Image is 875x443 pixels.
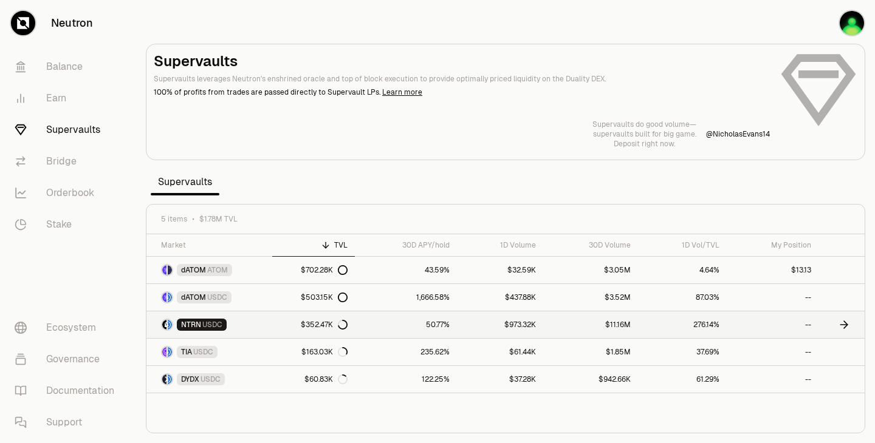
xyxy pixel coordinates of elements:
img: dATOM Logo [162,265,166,275]
span: USDC [193,347,213,357]
a: $503.15K [272,284,355,311]
a: Documentation [5,375,131,407]
p: Supervaults leverages Neutron's enshrined oracle and top of block execution to provide optimally ... [154,73,770,84]
a: $3.52M [543,284,638,311]
a: $1.85M [543,339,638,365]
span: ATOM [207,265,228,275]
span: dATOM [181,265,206,275]
div: 30D Volume [551,240,631,250]
a: 37.69% [638,339,727,365]
a: $163.03K [272,339,355,365]
a: $61.44K [457,339,543,365]
a: $352.47K [272,311,355,338]
div: $60.83K [304,374,348,384]
a: 1,666.58% [355,284,457,311]
a: $702.28K [272,257,355,283]
a: 87.03% [638,284,727,311]
a: Support [5,407,131,438]
a: 50.77% [355,311,457,338]
a: Ecosystem [5,312,131,343]
div: $702.28K [301,265,348,275]
img: DYDX Logo [162,374,166,384]
a: Earn [5,83,131,114]
a: $13.13 [727,257,818,283]
a: 276.14% [638,311,727,338]
div: 30D APY/hold [362,240,450,250]
a: $437.88K [457,284,543,311]
span: TIA [181,347,192,357]
a: 4.64% [638,257,727,283]
a: Bridge [5,146,131,177]
img: dATOM Logo [162,293,166,302]
a: Supervaults do good volume—supervaults built for big game.Deposit right now. [592,120,696,149]
a: @NicholasEvans14 [706,129,770,139]
span: Supervaults [151,170,219,194]
span: USDC [201,374,221,384]
a: NTRN LogoUSDC LogoNTRNUSDC [146,311,272,338]
a: -- [727,366,818,393]
a: 235.62% [355,339,457,365]
img: Mvp matt [840,11,864,35]
img: USDC Logo [168,293,172,302]
p: Supervaults do good volume— [592,120,696,129]
a: 61.29% [638,366,727,393]
div: TVL [280,240,348,250]
span: USDC [207,293,227,302]
a: Learn more [382,87,422,97]
img: USDC Logo [168,347,172,357]
div: $352.47K [301,320,348,330]
a: $32.59K [457,257,543,283]
span: dATOM [181,293,206,302]
a: -- [727,284,818,311]
div: Market [161,240,265,250]
div: $503.15K [301,293,348,302]
a: $11.16M [543,311,638,338]
p: supervaults built for big game. [592,129,696,139]
a: dATOM LogoATOM LogodATOMATOM [146,257,272,283]
span: NTRN [181,320,201,330]
p: 100% of profits from trades are passed directly to Supervault LPs. [154,87,770,98]
a: $37.28K [457,366,543,393]
a: Balance [5,51,131,83]
a: dATOM LogoUSDC LogodATOMUSDC [146,284,272,311]
p: @ NicholasEvans14 [706,129,770,139]
a: $942.66K [543,366,638,393]
a: 43.59% [355,257,457,283]
img: ATOM Logo [168,265,172,275]
a: TIA LogoUSDC LogoTIAUSDC [146,339,272,365]
a: $3.05M [543,257,638,283]
span: USDC [202,320,222,330]
a: -- [727,311,818,338]
span: $1.78M TVL [199,214,238,224]
span: 5 items [161,214,187,224]
img: TIA Logo [162,347,166,357]
a: Supervaults [5,114,131,146]
h2: Supervaults [154,52,770,71]
div: My Position [734,240,811,250]
img: NTRN Logo [162,320,166,330]
a: 122.25% [355,366,457,393]
span: DYDX [181,374,199,384]
a: $973.32K [457,311,543,338]
p: Deposit right now. [592,139,696,149]
div: 1D Volume [464,240,536,250]
a: Governance [5,343,131,375]
a: DYDX LogoUSDC LogoDYDXUSDC [146,366,272,393]
a: -- [727,339,818,365]
a: Orderbook [5,177,131,209]
a: Stake [5,209,131,240]
img: USDC Logo [168,374,172,384]
img: USDC Logo [168,320,172,330]
div: 1D Vol/TVL [645,240,719,250]
div: $163.03K [301,347,348,357]
a: $60.83K [272,366,355,393]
